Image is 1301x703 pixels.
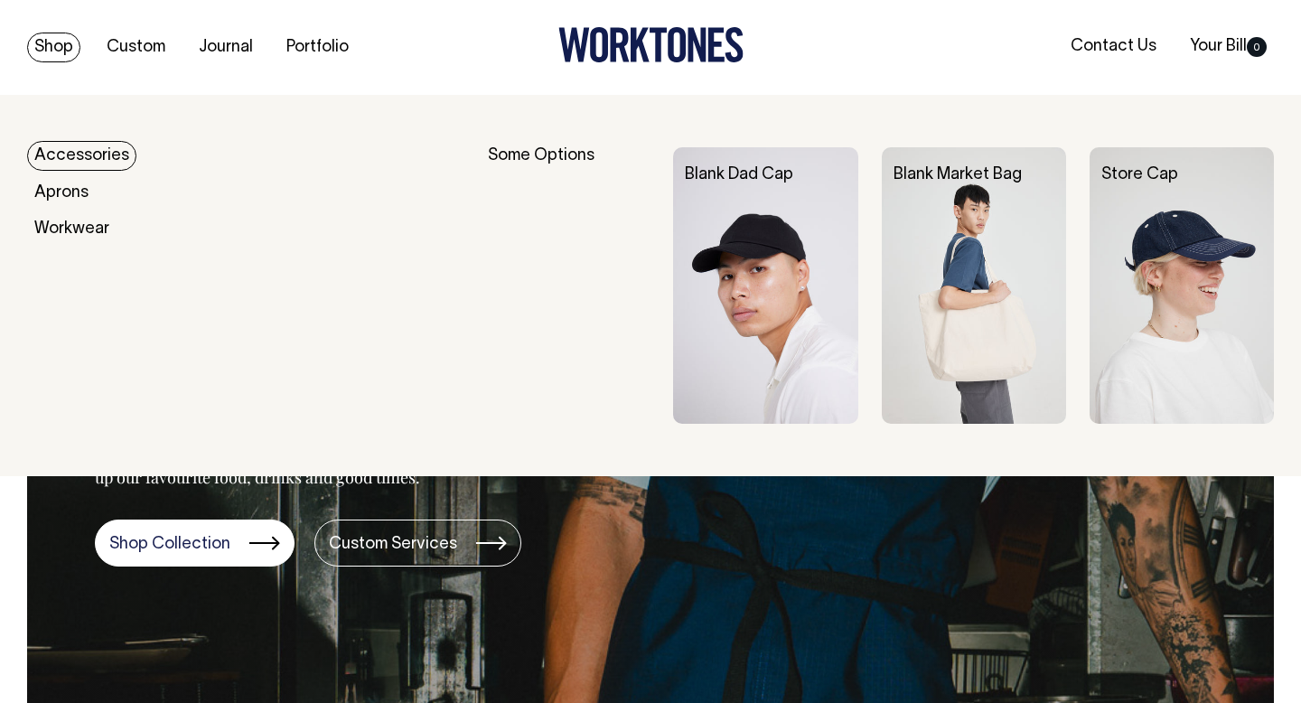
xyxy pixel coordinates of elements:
[1183,32,1274,61] a: Your Bill0
[314,520,521,567] a: Custom Services
[95,520,295,567] a: Shop Collection
[192,33,260,62] a: Journal
[27,214,117,244] a: Workwear
[27,33,80,62] a: Shop
[279,33,356,62] a: Portfolio
[99,33,173,62] a: Custom
[27,178,96,208] a: Aprons
[27,141,136,171] a: Accessories
[882,147,1066,424] img: Blank Market Bag
[1247,37,1267,57] span: 0
[488,147,650,424] div: Some Options
[673,147,857,424] img: Blank Dad Cap
[1063,32,1164,61] a: Contact Us
[894,167,1022,183] a: Blank Market Bag
[1090,147,1274,424] img: Store Cap
[685,167,793,183] a: Blank Dad Cap
[1101,167,1178,183] a: Store Cap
